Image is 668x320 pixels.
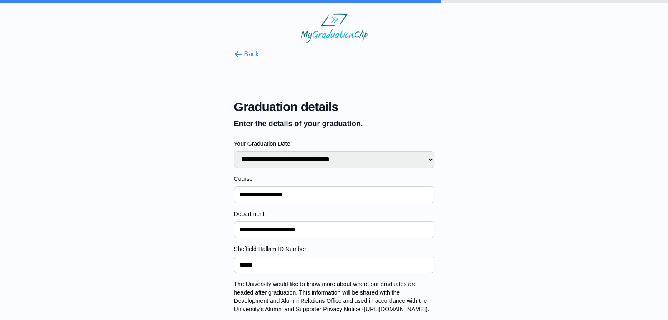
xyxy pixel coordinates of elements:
label: Course [234,175,434,183]
label: Department [234,210,434,218]
label: Sheffield Hallam ID Number [234,245,434,253]
span: Graduation details [234,99,434,114]
img: MyGraduationClip [301,13,368,43]
p: Enter the details of your graduation. [234,118,434,130]
button: Back [234,49,259,59]
label: Your Graduation Date [234,140,434,148]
